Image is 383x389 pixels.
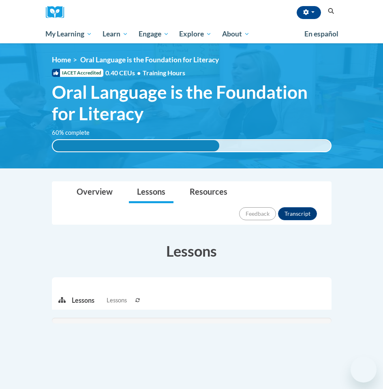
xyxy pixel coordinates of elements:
[40,25,344,43] div: Main menu
[80,55,219,64] span: Oral Language is the Foundation for Literacy
[52,81,332,124] span: Oral Language is the Foundation for Literacy
[45,29,92,39] span: My Learning
[52,55,71,64] a: Home
[179,29,212,39] span: Explore
[105,68,143,77] span: 0.40 CEUs
[52,128,98,137] label: 60% complete
[299,26,344,43] a: En español
[325,6,337,16] button: Search
[52,241,332,261] h3: Lessons
[222,29,250,39] span: About
[68,182,121,203] a: Overview
[53,140,220,151] div: 60% complete
[52,69,103,77] span: IACET Accredited
[217,25,255,43] a: About
[129,182,173,203] a: Lessons
[103,29,128,39] span: Learn
[143,69,185,77] span: Training Hours
[72,296,94,305] p: Lessons
[297,6,321,19] button: Account Settings
[137,69,141,77] span: •
[97,25,133,43] a: Learn
[174,25,217,43] a: Explore
[46,6,70,19] a: Cox Campus
[41,25,98,43] a: My Learning
[139,29,169,39] span: Engage
[107,296,127,305] span: Lessons
[278,207,317,220] button: Transcript
[46,6,70,19] img: Logo brand
[351,357,377,383] iframe: Button to launch messaging window
[304,30,338,38] span: En español
[133,25,174,43] a: Engage
[239,207,276,220] button: Feedback
[182,182,235,203] a: Resources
